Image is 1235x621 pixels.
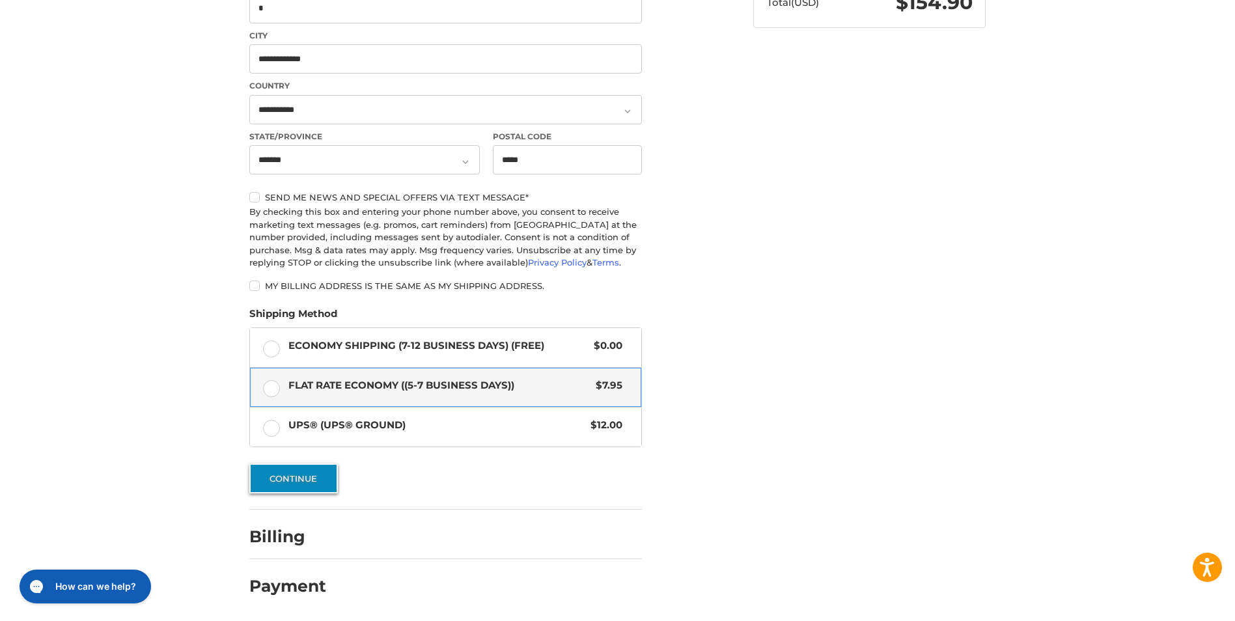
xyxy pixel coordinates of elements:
legend: Shipping Method [249,307,337,327]
div: By checking this box and entering your phone number above, you consent to receive marketing text ... [249,206,642,269]
span: $0.00 [587,338,622,353]
label: Country [249,80,642,92]
label: City [249,30,642,42]
span: $12.00 [584,418,622,433]
h2: Payment [249,576,326,596]
a: Terms [592,257,619,268]
span: Economy Shipping (7-12 Business Days) (Free) [288,338,588,353]
label: Postal Code [493,131,643,143]
span: UPS® (UPS® Ground) [288,418,585,433]
h2: Billing [249,527,326,547]
label: Send me news and special offers via text message* [249,192,642,202]
button: Continue [249,463,338,493]
iframe: Gorgias live chat messenger [13,565,155,608]
a: Privacy Policy [528,257,587,268]
label: My billing address is the same as my shipping address. [249,281,642,291]
label: State/Province [249,131,480,143]
span: $7.95 [589,378,622,393]
span: Flat Rate Economy ((5-7 Business Days)) [288,378,590,393]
